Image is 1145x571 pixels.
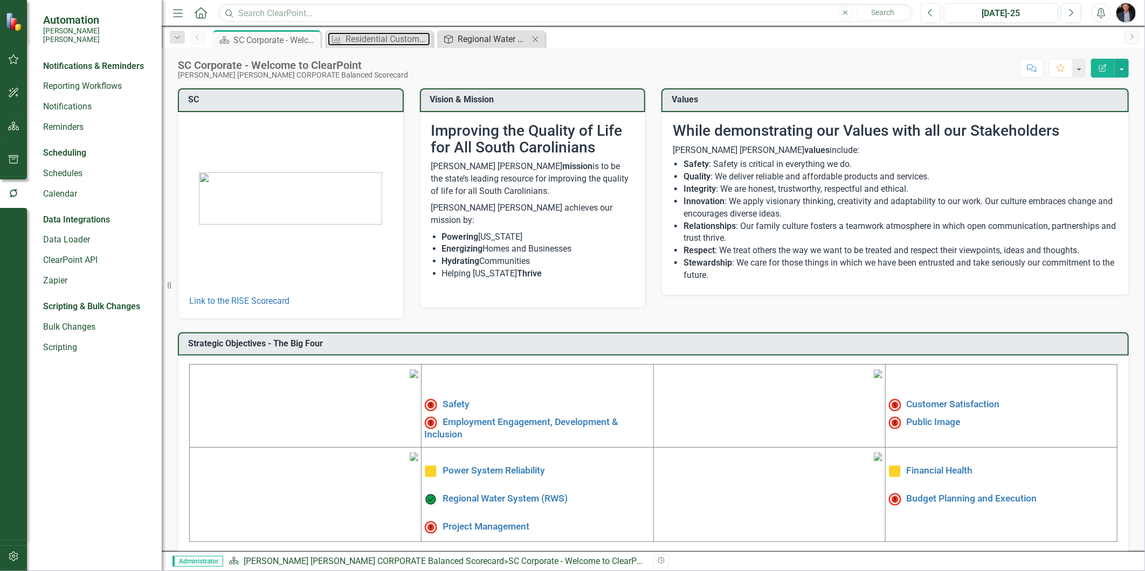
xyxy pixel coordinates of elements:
[684,159,709,169] strong: Safety
[672,95,1122,105] h3: Values
[173,556,223,567] span: Administrator
[563,161,593,171] strong: mission
[907,493,1037,504] a: Budget Planning and Execution
[188,95,397,105] h3: SC
[178,59,408,71] div: SC Corporate - Welcome to ClearPoint
[443,399,470,410] a: Safety
[43,234,151,246] a: Data Loader
[43,121,151,134] a: Reminders
[684,158,1118,171] li: : Safety is critical in everything we do.
[684,245,1118,257] li: : We treat others the way we want to be treated and respect their viewpoints, ideas and thoughts.
[442,243,483,254] strong: Energizing
[244,556,504,566] a: [PERSON_NAME] [PERSON_NAME] CORPORATE Balanced Scorecard
[440,32,529,46] a: Regional Water System (RWS)
[944,3,1058,23] button: [DATE]-25
[43,168,151,180] a: Schedules
[856,5,910,20] button: Search
[43,301,140,313] div: Scripting & Bulk Changes
[443,465,545,476] a: Power System Reliability
[233,33,318,47] div: SC Corporate - Welcome to ClearPoint
[684,257,1118,282] li: : We care for those things in which we have been entrusted and take seriously our commitment to t...
[684,257,732,268] strong: Stewardship
[43,80,151,93] a: Reporting Workflows
[684,196,725,206] strong: Innovation
[424,521,437,534] img: Not Meeting Target
[888,399,901,412] img: High Alert
[684,196,1118,220] li: : We apply visionary thinking, creativity and adaptability to our work. Our culture embraces chan...
[874,452,882,461] img: mceclip4.png
[888,416,901,429] img: Not Meeting Target
[43,188,151,200] a: Calendar
[430,95,639,105] h3: Vision & Mission
[43,26,151,44] small: [PERSON_NAME] [PERSON_NAME]
[43,101,151,113] a: Notifications
[442,255,634,268] li: Communities
[43,321,151,333] a: Bulk Changes
[43,13,151,26] span: Automation
[189,296,289,306] a: Link to the RISE Scorecard
[346,32,430,46] div: Residential Customer Survey % Satisfaction​
[424,399,437,412] img: High Alert
[684,245,715,255] strong: Respect
[229,555,645,568] div: »
[442,243,634,255] li: Homes and Businesses
[673,123,1118,140] h2: While demonstrating our Values with all our Stakeholders
[871,8,894,17] span: Search
[684,221,736,231] strong: Relationships
[43,214,110,226] div: Data Integrations
[410,370,418,378] img: mceclip1%20v4.png
[424,417,618,440] a: Employment Engagement, Development & Inclusion
[442,231,634,243] li: [US_STATE]
[673,144,1118,157] p: [PERSON_NAME] [PERSON_NAME] include:
[431,200,634,229] p: [PERSON_NAME] [PERSON_NAME] achieves our mission by:
[907,417,961,428] a: Public Image
[684,183,1118,196] li: : We are honest, trustworthy, respectful and ethical.
[431,161,634,200] p: [PERSON_NAME] [PERSON_NAME] is to be the state’s leading resource for improving the quality of li...
[443,493,568,504] a: Regional Water System (RWS)
[178,71,408,79] div: [PERSON_NAME] [PERSON_NAME] CORPORATE Balanced Scorecard
[43,254,151,267] a: ClearPoint API
[218,4,913,23] input: Search ClearPoint...
[888,493,901,506] img: Not Meeting Target
[888,465,901,478] img: Caution
[443,521,529,532] a: Project Management
[684,184,716,194] strong: Integrity
[43,342,151,354] a: Scripting
[684,220,1118,245] li: : Our family culture fosters a teamwork atmosphere in which open communication, partnerships and ...
[424,465,437,478] img: Caution
[43,275,151,287] a: Zapier
[328,32,430,46] a: Residential Customer Survey % Satisfaction​
[410,452,418,461] img: mceclip3%20v3.png
[518,268,542,278] strong: Thrive
[684,171,1118,183] li: : We deliver reliable and affordable products and services.
[424,416,437,429] img: Not Meeting Target
[5,12,24,31] img: ClearPoint Strategy
[424,493,437,506] img: On Target
[684,171,711,182] strong: Quality
[1116,3,1136,23] img: Chris Amodeo
[442,256,480,266] strong: Hydrating
[188,339,1122,349] h3: Strategic Objectives - The Big Four
[43,147,86,159] div: Scheduling
[43,60,144,73] div: Notifications & Reminders
[907,465,973,476] a: Financial Health
[804,145,830,155] strong: values
[442,268,634,280] li: Helping [US_STATE]
[442,232,479,242] strong: Powering
[874,370,882,378] img: mceclip2%20v3.png
[907,399,1000,410] a: Customer Satisfaction
[431,123,634,156] h2: Improving the Quality of Life for All South Carolinians
[458,32,529,46] div: Regional Water System (RWS)
[508,556,651,566] div: SC Corporate - Welcome to ClearPoint
[948,7,1054,20] div: [DATE]-25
